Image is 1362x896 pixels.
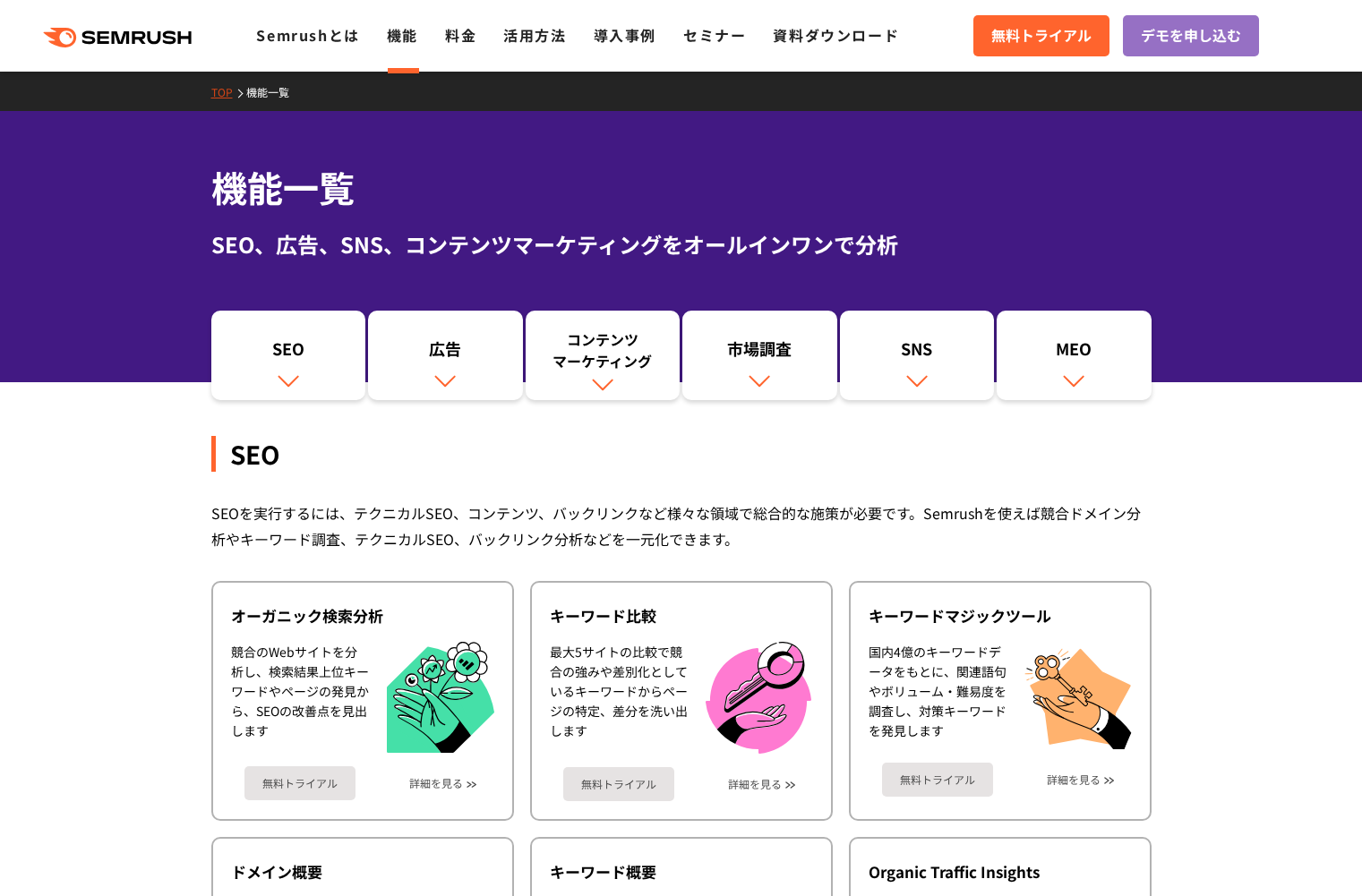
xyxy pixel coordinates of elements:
a: 市場調査 [682,311,837,400]
div: オーガニック検索分析 [231,605,494,627]
a: 機能一覧 [246,84,303,99]
div: 市場調査 [691,337,828,368]
a: 無料トライアル [563,767,674,801]
a: 無料トライアル [882,763,993,797]
a: 詳細を見る [728,778,782,790]
a: 活用方法 [503,24,566,46]
a: SEO [211,311,366,400]
div: キーワードマジックツール [869,605,1132,627]
a: コンテンツマーケティング [526,311,681,400]
img: オーガニック検索分析 [387,642,494,754]
div: Organic Traffic Insights [869,861,1132,883]
h1: 機能一覧 [211,161,1152,214]
div: SEO、広告、SNS、コンテンツマーケティングをオールインワンで分析 [211,228,1152,260]
div: ドメイン概要 [231,861,494,883]
span: 無料トライアル [991,24,1092,47]
a: 無料トライアル [973,15,1109,56]
a: TOP [211,84,246,99]
div: 国内4億のキーワードデータをもとに、関連語句やボリューム・難易度を調査し、対策キーワードを発見します [869,642,1007,749]
img: キーワード比較 [706,642,811,754]
img: キーワードマジックツール [1024,642,1132,749]
div: キーワード概要 [550,861,813,883]
a: 機能 [387,24,418,46]
div: SNS [849,337,986,368]
a: デモを申し込む [1123,15,1259,56]
a: 詳細を見る [1047,773,1101,786]
div: SEO [211,436,1152,472]
a: 資料ダウンロード [773,24,899,46]
a: 無料トライアル [244,766,355,800]
div: SEO [220,337,357,368]
span: デモを申し込む [1141,24,1241,47]
div: コンテンツ マーケティング [535,329,672,371]
a: SNS [840,311,995,400]
a: MEO [997,311,1152,400]
a: セミナー [683,24,746,46]
a: Semrushとは [256,24,359,46]
a: 導入事例 [594,24,656,46]
a: 広告 [368,311,523,400]
a: 料金 [445,24,476,46]
div: キーワード比較 [550,605,813,627]
div: 競合のWebサイトを分析し、検索結果上位キーワードやページの発見から、SEOの改善点を見出します [231,642,369,754]
a: 詳細を見る [409,777,463,789]
div: 最大5サイトの比較で競合の強みや差別化としているキーワードからページの特定、差分を洗い出します [550,642,688,754]
div: MEO [1006,337,1143,368]
div: 広告 [377,337,514,368]
div: SEOを実行するには、テクニカルSEO、コンテンツ、バックリンクなど様々な領域で総合的な施策が必要です。Semrushを使えば競合ドメイン分析やキーワード調査、テクニカルSEO、バックリンク分析... [211,500,1152,552]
